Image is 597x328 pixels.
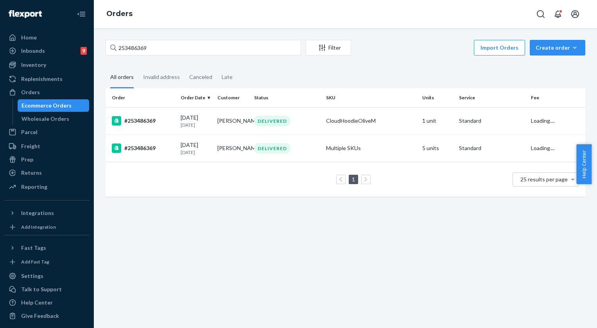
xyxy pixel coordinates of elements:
div: CloudHoodieOliveM [326,117,416,125]
td: 1 unit [419,107,456,134]
a: Wholesale Orders [18,113,90,125]
button: Create order [530,40,585,56]
div: Replenishments [21,75,63,83]
div: Inbounds [21,47,45,55]
div: Canceled [189,67,212,87]
th: Order [106,88,177,107]
button: Open notifications [550,6,566,22]
div: Late [222,67,233,87]
th: SKU [323,88,419,107]
div: Talk to Support [21,285,62,293]
button: Import Orders [474,40,525,56]
a: Home [5,31,89,44]
a: Add Integration [5,222,89,232]
img: Flexport logo [9,10,42,18]
div: DELIVERED [254,143,290,154]
a: Orders [106,9,133,18]
button: Open Search Box [533,6,549,22]
button: Close Navigation [74,6,89,22]
a: Inbounds9 [5,45,89,57]
div: #253486369 [112,143,174,153]
div: Settings [21,272,43,280]
a: Talk to Support [5,283,89,296]
th: Fee [528,88,585,107]
a: Ecommerce Orders [18,99,90,112]
td: [PERSON_NAME] [214,107,251,134]
p: [DATE] [181,149,211,156]
div: Orders [21,88,40,96]
input: Search orders [106,40,301,56]
div: Create order [536,44,579,52]
div: Help Center [21,299,53,306]
p: Standard [459,117,525,125]
div: Give Feedback [21,312,59,320]
div: Home [21,34,37,41]
div: Returns [21,169,42,177]
td: 5 units [419,134,456,162]
div: Add Fast Tag [21,258,49,265]
div: Inventory [21,61,46,69]
div: Parcel [21,128,38,136]
button: Fast Tags [5,242,89,254]
div: #253486369 [112,116,174,125]
div: 9 [81,47,87,55]
td: [PERSON_NAME] [214,134,251,162]
button: Open account menu [567,6,583,22]
a: Add Fast Tag [5,257,89,267]
td: Loading.... [528,107,585,134]
div: Wholesale Orders [22,115,69,123]
th: Order Date [177,88,214,107]
a: Freight [5,140,89,152]
div: Prep [21,156,33,163]
p: Standard [459,144,525,152]
th: Service [456,88,528,107]
div: Filter [306,44,351,52]
div: Invalid address [143,67,180,87]
a: Settings [5,270,89,282]
a: Orders [5,86,89,99]
div: Integrations [21,209,54,217]
th: Status [251,88,323,107]
td: Multiple SKUs [323,134,419,162]
a: Replenishments [5,73,89,85]
div: Customer [217,94,248,101]
div: [DATE] [181,114,211,128]
div: Add Integration [21,224,56,230]
div: Ecommerce Orders [22,102,72,109]
a: Parcel [5,126,89,138]
a: Prep [5,153,89,166]
div: [DATE] [181,141,211,156]
button: Filter [306,40,351,56]
div: Reporting [21,183,47,191]
th: Units [419,88,456,107]
div: Freight [21,142,40,150]
div: All orders [110,67,134,88]
a: Reporting [5,181,89,193]
a: Page 1 is your current page [350,176,357,183]
ol: breadcrumbs [100,3,139,25]
button: Integrations [5,207,89,219]
button: Give Feedback [5,310,89,322]
td: Loading.... [528,134,585,162]
a: Inventory [5,59,89,71]
button: Help Center [576,144,592,184]
p: [DATE] [181,122,211,128]
div: Fast Tags [21,244,46,252]
span: 25 results per page [520,176,568,183]
a: Returns [5,167,89,179]
div: DELIVERED [254,116,290,126]
a: Help Center [5,296,89,309]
